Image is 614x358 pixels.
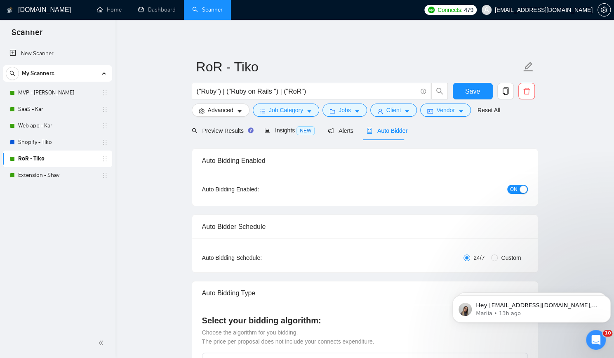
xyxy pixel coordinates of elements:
[9,45,106,62] a: New Scanner
[328,127,353,134] span: Alerts
[97,6,122,13] a: homeHome
[3,45,112,62] li: New Scanner
[354,108,360,114] span: caret-down
[421,89,426,94] span: info-circle
[6,71,19,76] span: search
[367,128,372,134] span: robot
[478,106,500,115] a: Reset All
[6,67,19,80] button: search
[202,315,528,326] h4: Select your bidding algorithm:
[603,330,612,337] span: 10
[197,86,417,97] input: Search Freelance Jobs...
[27,24,150,113] span: Hey [EMAIL_ADDRESS][DOMAIN_NAME], Looks like your Upwork agency Scrumly ran out of connects. We r...
[449,278,614,336] iframe: Intercom notifications message
[339,106,351,115] span: Jobs
[431,83,448,99] button: search
[518,83,535,99] button: delete
[5,26,49,44] span: Scanner
[253,104,319,117] button: barsJob Categorycaret-down
[306,108,312,114] span: caret-down
[260,108,266,114] span: bars
[497,83,514,99] button: copy
[237,108,242,114] span: caret-down
[264,127,315,134] span: Insights
[18,134,96,151] a: Shopify - Tiko
[436,106,454,115] span: Vendor
[427,108,433,114] span: idcard
[27,32,151,39] p: Message from Mariia, sent 13h ago
[199,108,205,114] span: setting
[453,83,493,99] button: Save
[428,7,435,13] img: upwork-logo.png
[367,127,407,134] span: Auto Bidder
[18,118,96,134] a: Web app - Kar
[192,104,249,117] button: settingAdvancedcaret-down
[192,127,251,134] span: Preview Results
[498,253,524,262] span: Custom
[101,89,108,96] span: holder
[18,167,96,184] a: Extension - Shav
[22,65,54,82] span: My Scanners
[484,7,489,13] span: user
[420,104,470,117] button: idcardVendorcaret-down
[498,87,513,95] span: copy
[404,108,410,114] span: caret-down
[101,106,108,113] span: holder
[202,215,528,238] div: Auto Bidder Schedule
[208,106,233,115] span: Advanced
[510,185,518,194] span: ON
[523,61,534,72] span: edit
[98,339,106,347] span: double-left
[465,86,480,97] span: Save
[598,7,610,13] span: setting
[432,87,447,95] span: search
[328,128,334,134] span: notification
[438,5,462,14] span: Connects:
[101,139,108,146] span: holder
[598,3,611,16] button: setting
[18,151,96,167] a: RoR - Tiko
[192,6,223,13] a: searchScanner
[464,5,473,14] span: 479
[101,122,108,129] span: holder
[196,57,521,77] input: Scanner name...
[247,127,254,134] div: Tooltip anchor
[519,87,534,95] span: delete
[269,106,303,115] span: Job Category
[322,104,367,117] button: folderJobscaret-down
[202,281,528,305] div: Auto Bidding Type
[3,65,112,184] li: My Scanners
[101,172,108,179] span: holder
[386,106,401,115] span: Client
[329,108,335,114] span: folder
[370,104,417,117] button: userClientcaret-down
[458,108,464,114] span: caret-down
[296,126,315,135] span: NEW
[202,329,374,345] span: Choose the algorithm for you bidding. The price per proposal does not include your connects expen...
[101,155,108,162] span: holder
[7,4,13,17] img: logo
[202,185,311,194] div: Auto Bidding Enabled:
[192,128,198,134] span: search
[138,6,176,13] a: dashboardDashboard
[202,253,311,262] div: Auto Bidding Schedule:
[202,149,528,172] div: Auto Bidding Enabled
[377,108,383,114] span: user
[18,101,96,118] a: SaaS - Kar
[18,85,96,101] a: MVP - [PERSON_NAME]
[586,330,606,350] iframe: Intercom live chat
[264,127,270,133] span: area-chart
[598,7,611,13] a: setting
[470,253,488,262] span: 24/7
